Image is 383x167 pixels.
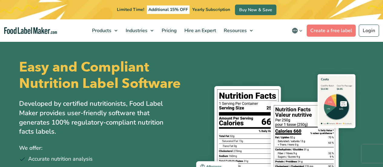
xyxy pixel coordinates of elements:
span: Products [90,27,112,34]
span: Limited Time! [117,7,144,12]
a: Industries [122,19,157,42]
a: Products [88,19,121,42]
p: Developed by certified nutritionists, Food Label Maker provides user-friendly software that gener... [19,99,177,136]
span: Hire an Expert [183,27,217,34]
a: Login [359,25,379,37]
a: Buy Now & Save [235,5,276,15]
a: Pricing [158,19,179,42]
span: Resources [222,27,247,34]
a: Hire an Expert [181,19,219,42]
span: Yearly Subscription [192,7,230,12]
h1: Easy and Compliant Nutrition Label Software [19,59,187,92]
a: Resources [220,19,256,42]
span: Pricing [160,27,177,34]
span: Industries [124,27,148,34]
p: We offer: [19,144,187,152]
span: Accurate nutrition analysis [28,155,93,163]
a: Create a free label [307,25,356,37]
span: Additional 15% OFF [147,5,190,14]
